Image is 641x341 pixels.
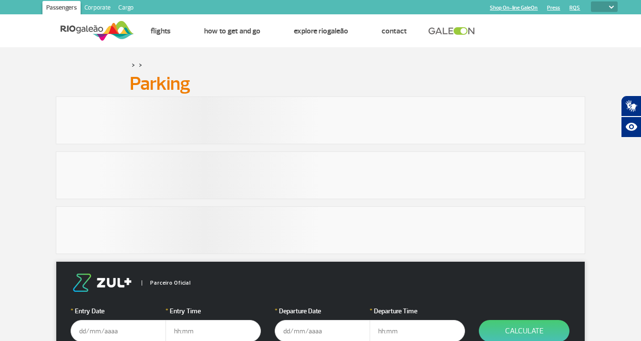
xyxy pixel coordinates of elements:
[81,1,114,16] a: Corporate
[130,75,511,92] h1: Parking
[139,59,142,70] a: >
[294,26,348,36] a: Explore RIOgaleão
[114,1,137,16] a: Cargo
[621,117,641,138] button: Abrir recursos assistivos.
[490,5,538,11] a: Shop On-line GaleOn
[204,26,260,36] a: How to get and go
[132,59,135,70] a: >
[547,5,560,11] a: Press
[382,26,407,36] a: Contact
[151,26,171,36] a: Flights
[370,306,465,316] label: Departure Time
[165,306,261,316] label: Entry Time
[569,5,580,11] a: RQS
[42,1,81,16] a: Passengers
[621,96,641,117] button: Abrir tradutor de língua de sinais.
[71,274,134,292] img: logo-zul.png
[71,306,166,316] label: Entry Date
[142,280,191,286] span: Parceiro Oficial
[275,306,370,316] label: Departure Date
[621,96,641,138] div: Plugin de acessibilidade da Hand Talk.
